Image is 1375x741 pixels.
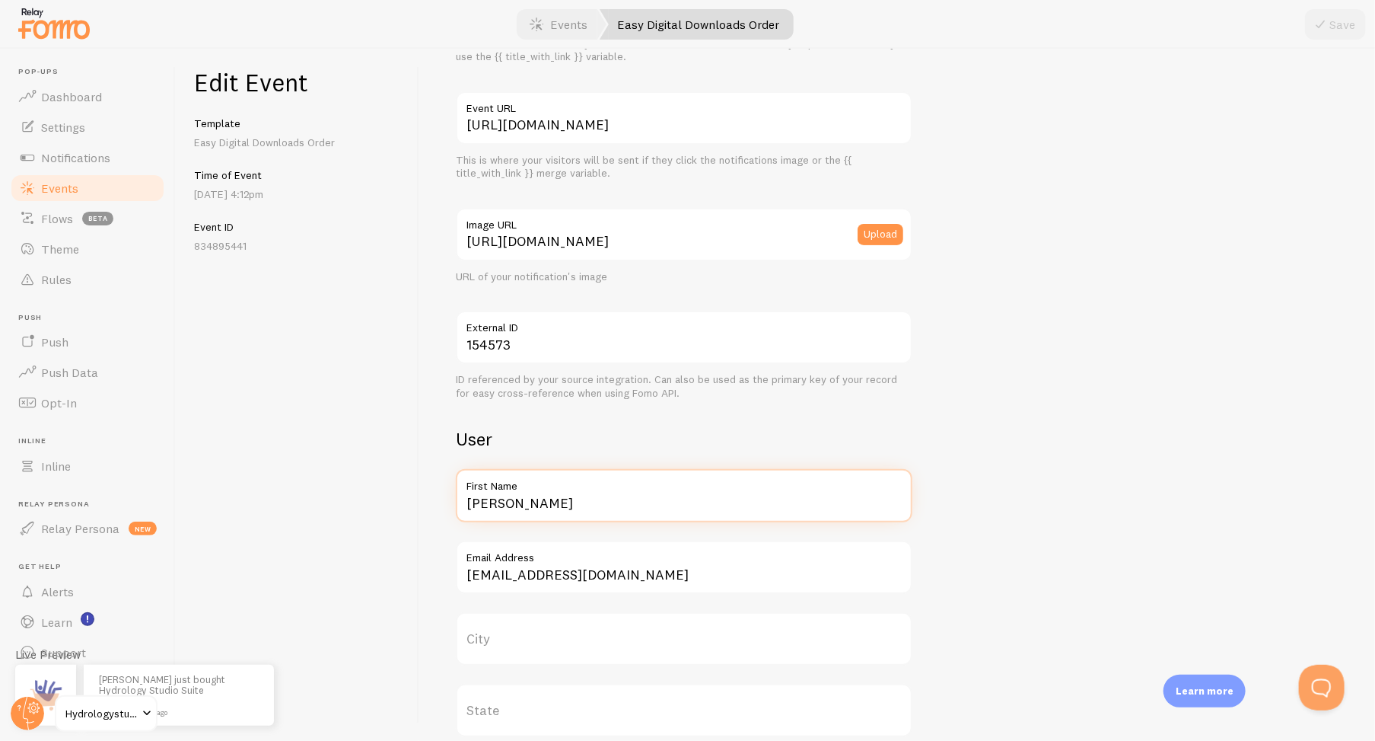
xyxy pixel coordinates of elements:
span: Push [18,313,166,323]
p: Learn more [1176,684,1233,698]
span: Opt-In [41,395,77,410]
h5: Template [194,117,400,130]
a: Alerts [9,577,166,607]
h2: User [456,427,912,451]
a: Opt-In [9,388,166,418]
span: Pop-ups [18,67,166,77]
a: Dashboard [9,81,166,112]
span: Get Help [18,562,166,572]
a: Hydrologystudio [55,695,158,732]
p: 834895441 [194,238,400,254]
svg: <p>Watch New Feature Tutorials!</p> [81,612,94,626]
a: Push Data [9,357,166,388]
span: Events [41,180,78,196]
a: Relay Persona new [9,513,166,544]
div: This text will be bolded in your notification and link to the Event URL you provide below, if you... [456,37,912,64]
a: Learn [9,607,166,637]
span: Flows [41,211,73,226]
a: Inline [9,451,166,481]
label: Image URL [456,208,912,234]
h1: Edit Event [194,67,400,98]
p: [DATE] 4:12pm [194,187,400,202]
img: fomo-relay-logo-orange.svg [16,4,92,43]
a: Events [9,173,166,203]
label: City [456,612,912,666]
label: State [456,684,912,737]
span: Theme [41,241,79,257]
label: Event URL [456,91,912,117]
a: Push [9,327,166,357]
span: Learn [41,615,72,630]
a: Settings [9,112,166,142]
a: Rules [9,264,166,295]
label: External ID [456,311,912,337]
div: URL of your notification's image [456,270,912,284]
span: new [129,522,157,535]
div: This is where your visitors will be sent if they click the notifications image or the {{ title_wi... [456,154,912,180]
label: Email Address [456,541,912,567]
span: Rules [41,272,72,287]
span: Support [41,645,86,660]
button: Upload [858,224,903,245]
span: Push [41,334,68,350]
h5: Event ID [194,220,400,234]
div: Learn more [1163,675,1246,707]
iframe: Help Scout Beacon - Open [1299,665,1345,711]
span: beta [82,212,113,225]
a: Theme [9,234,166,264]
span: Dashboard [41,89,102,104]
div: ID referenced by your source integration. Can also be used as the primary key of your record for ... [456,373,912,400]
span: Inline [18,436,166,446]
span: Relay Persona [41,521,119,536]
h5: Time of Event [194,168,400,182]
label: First Name [456,469,912,495]
span: Inline [41,458,71,474]
a: Support [9,637,166,668]
span: Push Data [41,365,98,380]
a: Notifications [9,142,166,173]
span: Hydrologystudio [65,704,138,723]
span: Settings [41,120,85,135]
span: Alerts [41,584,74,599]
p: Easy Digital Downloads Order [194,135,400,150]
span: Relay Persona [18,500,166,509]
span: Notifications [41,150,110,165]
a: Flows beta [9,203,166,234]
